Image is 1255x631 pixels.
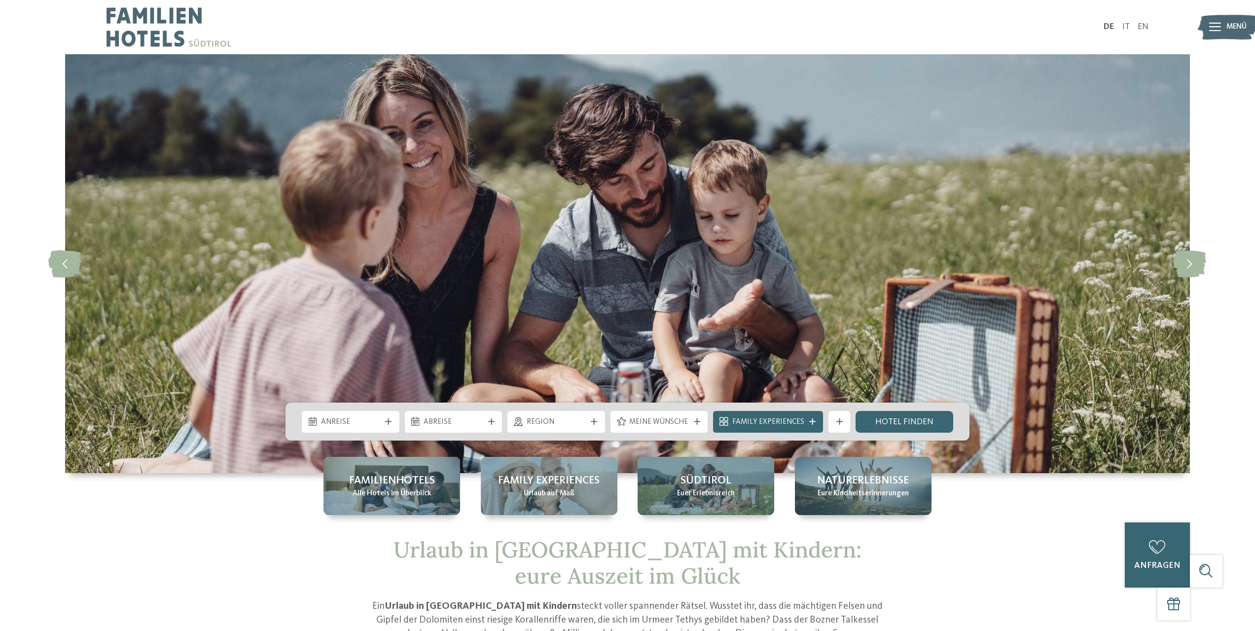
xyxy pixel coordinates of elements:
[385,601,577,611] strong: Urlaub in [GEOGRAPHIC_DATA] mit Kindern
[323,457,460,515] a: Urlaub in Südtirol mit Kindern – ein unvergessliches Erlebnis Familienhotels Alle Hotels im Überb...
[818,488,909,499] span: Eure Kindheitserinnerungen
[353,488,431,499] span: Alle Hotels im Überblick
[1122,23,1130,31] a: IT
[817,473,909,488] span: Naturerlebnisse
[732,417,804,428] span: Family Experiences
[856,411,953,433] a: Hotel finden
[677,488,735,499] span: Euer Erlebnisreich
[481,457,617,515] a: Urlaub in Südtirol mit Kindern – ein unvergessliches Erlebnis Family Experiences Urlaub auf Maß
[795,457,932,515] a: Urlaub in Südtirol mit Kindern – ein unvergessliches Erlebnis Naturerlebnisse Eure Kindheitserinn...
[1226,22,1247,33] span: Menü
[394,536,861,590] span: Urlaub in [GEOGRAPHIC_DATA] mit Kindern: eure Auszeit im Glück
[424,417,483,428] span: Abreise
[527,417,586,428] span: Region
[498,473,600,488] span: Family Experiences
[1138,23,1148,31] a: EN
[1104,23,1114,31] a: DE
[65,54,1190,473] img: Urlaub in Südtirol mit Kindern – ein unvergessliches Erlebnis
[638,457,774,515] a: Urlaub in Südtirol mit Kindern – ein unvergessliches Erlebnis Südtirol Euer Erlebnisreich
[321,417,381,428] span: Anreise
[1125,522,1190,588] a: anfragen
[629,417,689,428] span: Meine Wünsche
[681,473,731,488] span: Südtirol
[524,488,574,499] span: Urlaub auf Maß
[1134,561,1181,570] span: anfragen
[349,473,435,488] span: Familienhotels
